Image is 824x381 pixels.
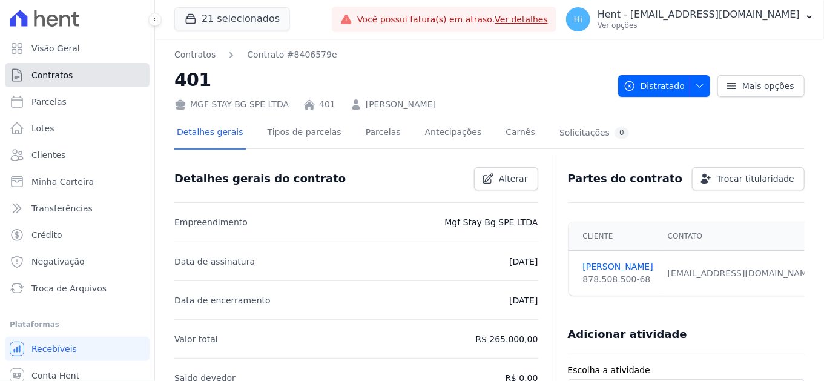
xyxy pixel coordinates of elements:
h2: 401 [174,66,608,93]
span: Parcelas [31,96,67,108]
span: Troca de Arquivos [31,282,107,294]
a: Tipos de parcelas [265,118,344,150]
p: Valor total [174,332,218,346]
div: Solicitações [559,127,629,139]
a: 401 [319,98,335,111]
h3: Adicionar atividade [568,327,687,342]
a: Contratos [5,63,150,87]
span: Mais opções [742,80,794,92]
div: 0 [615,127,629,139]
p: Data de encerramento [174,293,271,308]
a: Troca de Arquivos [5,276,150,300]
button: Distratado [618,75,710,97]
span: Transferências [31,202,93,214]
a: [PERSON_NAME] [366,98,436,111]
a: Parcelas [363,118,403,150]
span: Crédito [31,229,62,241]
span: Recebíveis [31,343,77,355]
nav: Breadcrumb [174,48,608,61]
span: Visão Geral [31,42,80,55]
a: Detalhes gerais [174,118,246,150]
a: Recebíveis [5,337,150,361]
button: 21 selecionados [174,7,290,30]
span: Negativação [31,256,85,268]
a: Solicitações0 [557,118,631,150]
a: Mais opções [717,75,805,97]
th: Cliente [569,222,661,251]
span: Distratado [624,75,685,97]
span: Clientes [31,149,65,161]
a: Carnês [503,118,538,150]
h3: Detalhes gerais do contrato [174,171,346,186]
span: Lotes [31,122,54,134]
a: Crédito [5,223,150,247]
div: Plataformas [10,317,145,332]
a: Contratos [174,48,216,61]
p: Data de assinatura [174,254,255,269]
a: Antecipações [423,118,484,150]
p: Empreendimento [174,215,248,230]
a: Alterar [474,167,538,190]
p: R$ 265.000,00 [475,332,538,346]
p: [DATE] [509,293,538,308]
p: Hent - [EMAIL_ADDRESS][DOMAIN_NAME] [598,8,800,21]
span: Minha Carteira [31,176,94,188]
a: Transferências [5,196,150,220]
nav: Breadcrumb [174,48,337,61]
a: Lotes [5,116,150,141]
a: Clientes [5,143,150,167]
div: 878.508.500-68 [583,273,653,286]
a: Contrato #8406579e [247,48,337,61]
a: Visão Geral [5,36,150,61]
p: Mgf Stay Bg SPE LTDA [444,215,538,230]
span: Hi [574,15,582,24]
a: Ver detalhes [495,15,548,24]
span: Contratos [31,69,73,81]
a: Trocar titularidade [692,167,805,190]
a: [PERSON_NAME] [583,260,653,273]
a: Parcelas [5,90,150,114]
div: MGF STAY BG SPE LTDA [174,98,289,111]
p: [DATE] [509,254,538,269]
button: Hi Hent - [EMAIL_ADDRESS][DOMAIN_NAME] Ver opções [556,2,824,36]
span: Você possui fatura(s) em atraso. [357,13,548,26]
h3: Partes do contrato [568,171,683,186]
a: Negativação [5,250,150,274]
label: Escolha a atividade [568,364,805,377]
span: Trocar titularidade [717,173,794,185]
a: Minha Carteira [5,170,150,194]
p: Ver opções [598,21,800,30]
span: Alterar [499,173,528,185]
